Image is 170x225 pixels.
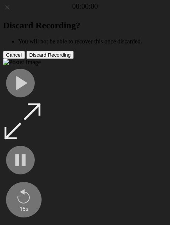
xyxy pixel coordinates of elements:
a: 00:00:00 [72,2,98,11]
img: Poster Image [3,59,41,66]
button: Cancel [3,51,25,59]
li: You will not be able to recover this once discarded. [18,38,167,45]
h2: Discard Recording? [3,20,167,31]
button: Discard Recording [26,51,74,59]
